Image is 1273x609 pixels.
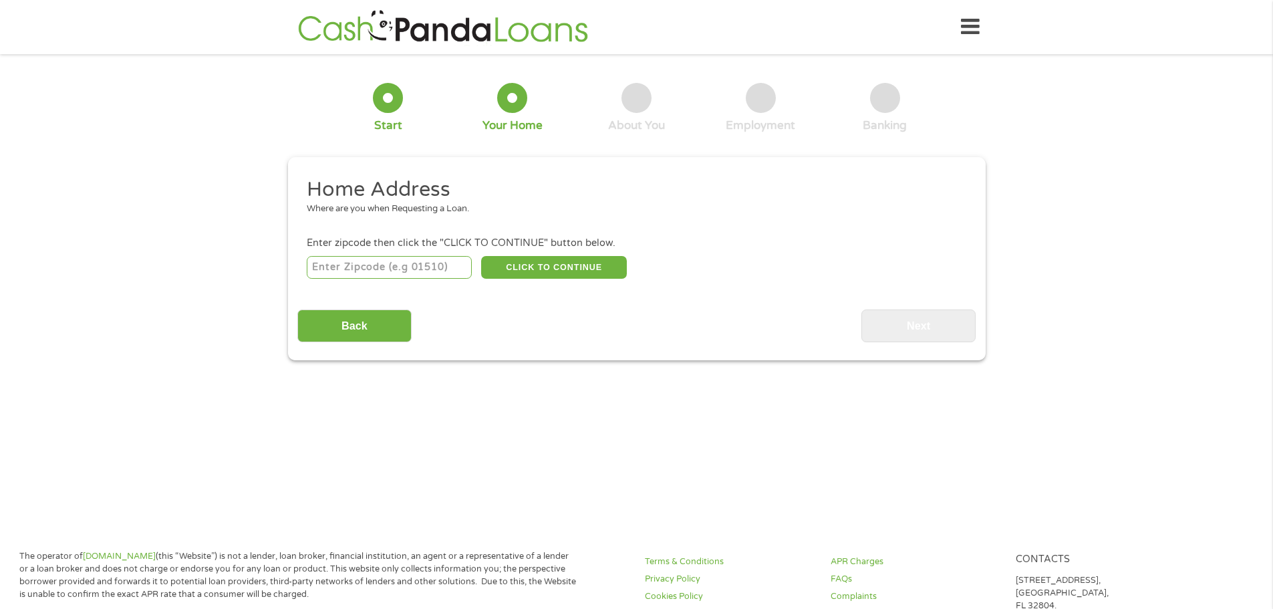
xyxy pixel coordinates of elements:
a: Cookies Policy [645,590,815,603]
a: Terms & Conditions [645,556,815,568]
div: Employment [726,118,795,133]
div: Where are you when Requesting a Loan. [307,203,956,216]
div: Enter zipcode then click the "CLICK TO CONTINUE" button below. [307,236,966,251]
img: GetLoanNow Logo [294,8,592,46]
h2: Home Address [307,176,956,203]
input: Enter Zipcode (e.g 01510) [307,256,472,279]
button: CLICK TO CONTINUE [481,256,627,279]
input: Next [861,310,976,342]
p: The operator of (this “Website”) is not a lender, loan broker, financial institution, an agent or... [19,550,577,601]
a: Privacy Policy [645,573,815,586]
div: Your Home [482,118,543,133]
div: Start [374,118,402,133]
a: APR Charges [831,556,1000,568]
h4: Contacts [1016,554,1185,566]
a: Complaints [831,590,1000,603]
a: FAQs [831,573,1000,586]
a: [DOMAIN_NAME] [83,551,156,562]
input: Back [297,310,412,342]
div: About You [608,118,665,133]
div: Banking [863,118,907,133]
